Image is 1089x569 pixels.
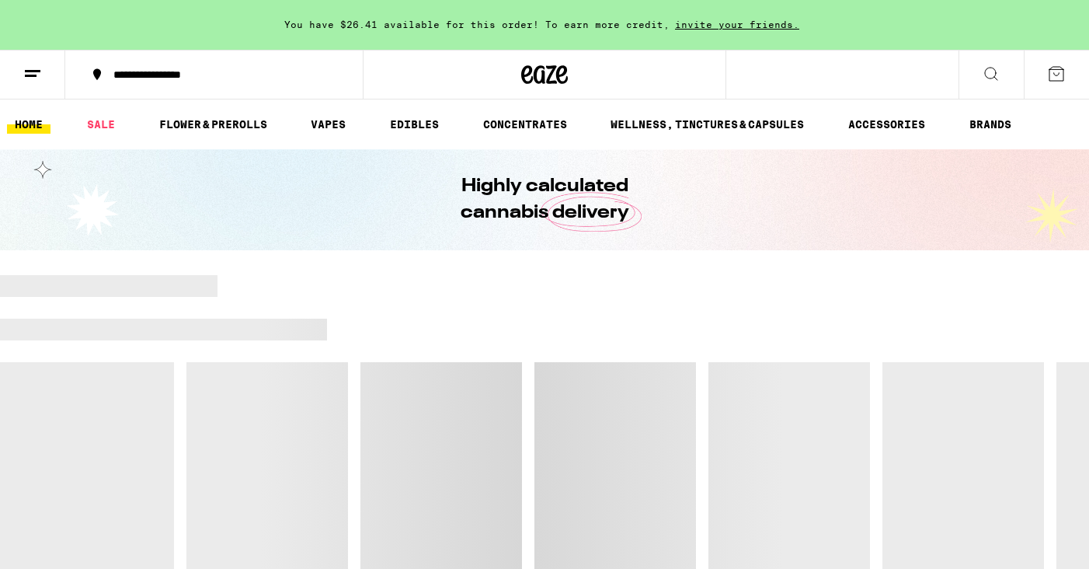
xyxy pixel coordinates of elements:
[670,19,805,30] span: invite your friends.
[475,115,575,134] a: CONCENTRATES
[382,115,447,134] a: EDIBLES
[416,173,673,226] h1: Highly calculated cannabis delivery
[151,115,275,134] a: FLOWER & PREROLLS
[79,115,123,134] a: SALE
[603,115,812,134] a: WELLNESS, TINCTURES & CAPSULES
[303,115,353,134] a: VAPES
[7,115,50,134] a: HOME
[840,115,933,134] a: ACCESSORIES
[284,19,670,30] span: You have $26.41 available for this order! To earn more credit,
[962,115,1019,134] a: BRANDS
